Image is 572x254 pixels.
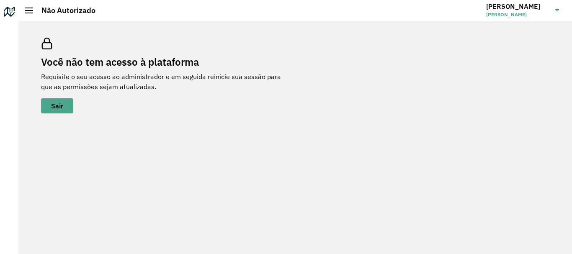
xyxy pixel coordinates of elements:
[51,103,63,109] span: Sair
[41,72,292,92] p: Requisite o seu acesso ao administrador e em seguida reinicie sua sessão para que as permissões s...
[486,3,549,10] h3: [PERSON_NAME]
[41,98,73,113] button: button
[41,56,292,68] h2: Você não tem acesso à plataforma
[33,6,95,15] h2: Não Autorizado
[486,11,549,18] span: [PERSON_NAME]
